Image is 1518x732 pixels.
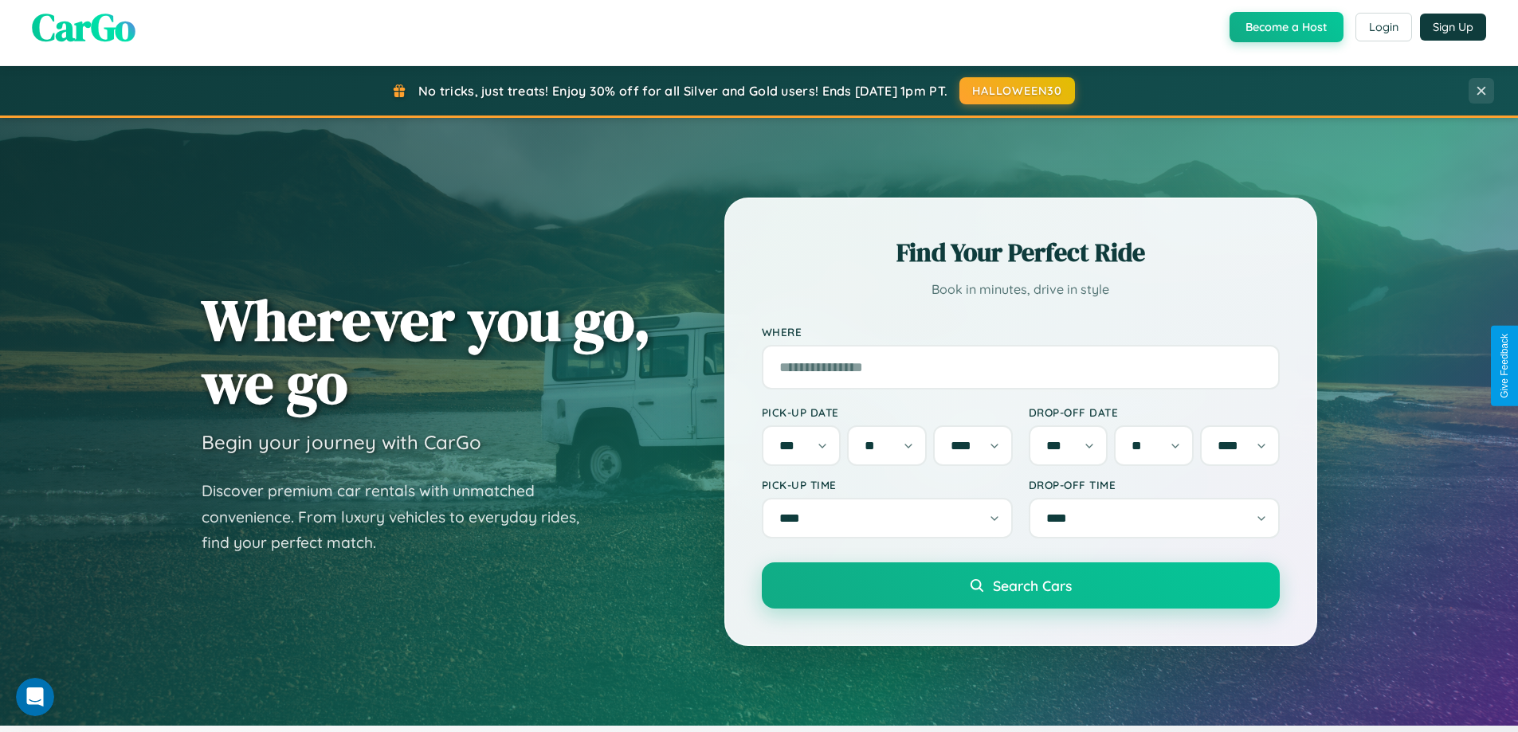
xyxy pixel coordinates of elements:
h2: Find Your Perfect Ride [762,235,1280,270]
h3: Begin your journey with CarGo [202,430,481,454]
span: CarGo [32,1,135,53]
span: No tricks, just treats! Enjoy 30% off for all Silver and Gold users! Ends [DATE] 1pm PT. [418,83,947,99]
span: Search Cars [993,577,1072,594]
label: Where [762,325,1280,339]
div: Give Feedback [1499,334,1510,398]
button: Login [1355,13,1412,41]
label: Pick-up Time [762,478,1013,491]
button: Sign Up [1420,14,1486,41]
h1: Wherever you go, we go [202,288,651,414]
p: Book in minutes, drive in style [762,278,1280,301]
button: Become a Host [1230,12,1343,42]
label: Pick-up Date [762,405,1013,419]
label: Drop-off Time [1029,478,1280,491]
button: HALLOWEEN30 [959,77,1075,104]
iframe: Intercom live chat [16,678,54,716]
label: Drop-off Date [1029,405,1280,419]
p: Discover premium car rentals with unmatched convenience. From luxury vehicles to everyday rides, ... [202,478,600,556]
button: Search Cars [762,562,1280,609]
